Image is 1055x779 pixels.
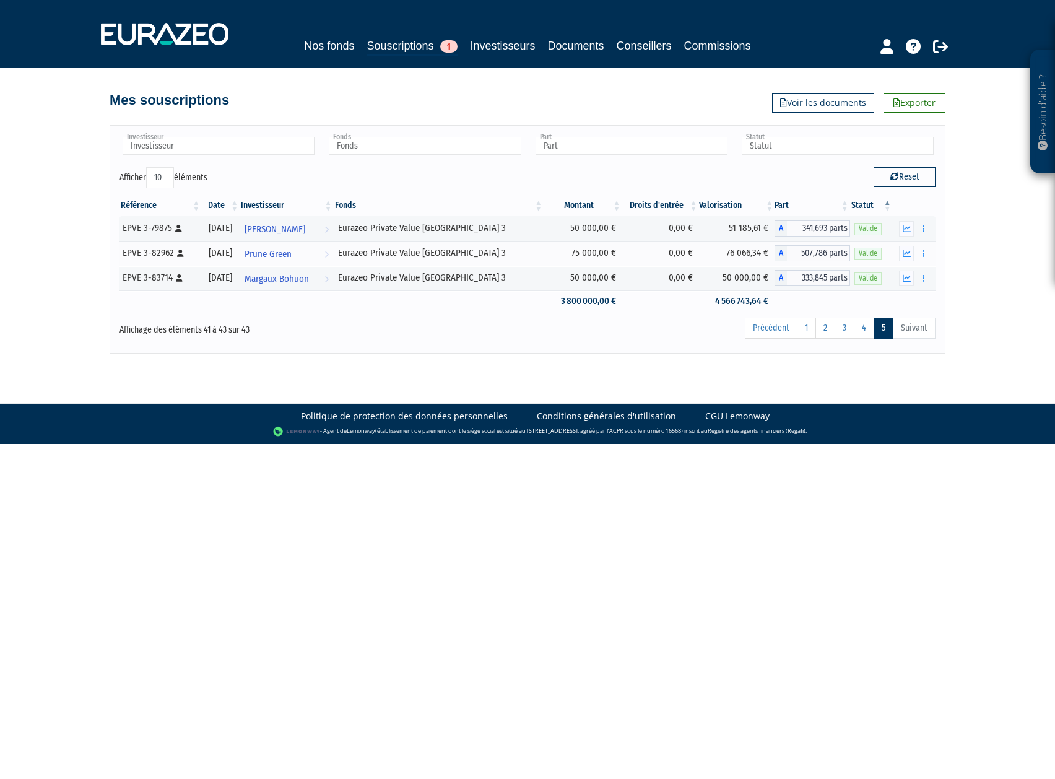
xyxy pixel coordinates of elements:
a: 2 [815,318,835,339]
a: Politique de protection des données personnelles [301,410,508,422]
th: Part: activer pour trier la colonne par ordre croissant [775,195,850,216]
th: Droits d'entrée: activer pour trier la colonne par ordre croissant [622,195,699,216]
div: Eurazeo Private Value [GEOGRAPHIC_DATA] 3 [338,271,540,284]
td: 50 000,00 € [544,216,622,241]
a: Précédent [745,318,797,339]
div: EPVE 3-82962 [123,246,197,259]
a: Margaux Bohuon [240,266,333,290]
td: 0,00 € [622,216,699,241]
a: 5 [874,318,893,339]
div: EPVE 3-83714 [123,271,197,284]
div: [DATE] [206,222,235,235]
select: Afficheréléments [146,167,174,188]
span: Prune Green [245,243,292,266]
a: Documents [548,37,604,54]
th: Référence : activer pour trier la colonne par ordre croissant [119,195,201,216]
a: Conseillers [617,37,672,54]
div: A - Eurazeo Private Value Europe 3 [775,220,850,237]
div: [DATE] [206,246,235,259]
a: Prune Green [240,241,333,266]
th: Montant: activer pour trier la colonne par ordre croissant [544,195,622,216]
a: [PERSON_NAME] [240,216,333,241]
i: [Français] Personne physique [177,250,184,257]
span: 507,786 parts [787,245,850,261]
span: A [775,270,787,286]
a: CGU Lemonway [705,410,770,422]
a: 4 [854,318,874,339]
a: Nos fonds [304,37,354,54]
a: Exporter [884,93,945,113]
div: [DATE] [206,271,235,284]
a: 1 [797,318,816,339]
div: - Agent de (établissement de paiement dont le siège social est situé au [STREET_ADDRESS], agréé p... [12,425,1043,438]
img: logo-lemonway.png [273,425,321,438]
th: Valorisation: activer pour trier la colonne par ordre croissant [699,195,775,216]
span: 1 [440,40,458,53]
span: A [775,245,787,261]
img: 1732889491-logotype_eurazeo_blanc_rvb.png [101,23,228,45]
div: A - Eurazeo Private Value Europe 3 [775,245,850,261]
div: Eurazeo Private Value [GEOGRAPHIC_DATA] 3 [338,246,540,259]
div: A - Eurazeo Private Value Europe 3 [775,270,850,286]
i: [Français] Personne physique [176,274,183,282]
th: Investisseur: activer pour trier la colonne par ordre croissant [240,195,333,216]
a: Voir les documents [772,93,874,113]
span: A [775,220,787,237]
span: 333,845 parts [787,270,850,286]
span: Valide [854,223,882,235]
span: [PERSON_NAME] [245,218,305,241]
button: Reset [874,167,936,187]
td: 51 185,61 € [699,216,775,241]
a: 3 [835,318,854,339]
td: 0,00 € [622,266,699,290]
th: Date: activer pour trier la colonne par ordre croissant [201,195,240,216]
label: Afficher éléments [119,167,207,188]
i: Voir l'investisseur [324,268,329,290]
td: 0,00 € [622,241,699,266]
a: Commissions [684,37,751,54]
td: 50 000,00 € [699,266,775,290]
span: Valide [854,248,882,259]
div: Affichage des éléments 41 à 43 sur 43 [119,316,449,336]
i: [Français] Personne physique [175,225,182,232]
span: Margaux Bohuon [245,268,309,290]
a: Souscriptions1 [367,37,458,56]
td: 76 066,34 € [699,241,775,266]
a: Conditions générales d'utilisation [537,410,676,422]
span: 341,693 parts [787,220,850,237]
i: Voir l'investisseur [324,243,329,266]
i: Voir l'investisseur [324,218,329,241]
td: 75 000,00 € [544,241,622,266]
a: Lemonway [347,427,375,435]
td: 4 566 743,64 € [699,290,775,312]
h4: Mes souscriptions [110,93,229,108]
td: 3 800 000,00 € [544,290,622,312]
a: Investisseurs [470,37,535,54]
a: Registre des agents financiers (Regafi) [708,427,805,435]
th: Statut : activer pour trier la colonne par ordre d&eacute;croissant [850,195,893,216]
div: EPVE 3-79875 [123,222,197,235]
span: Valide [854,272,882,284]
th: Fonds: activer pour trier la colonne par ordre croissant [334,195,544,216]
td: 50 000,00 € [544,266,622,290]
p: Besoin d'aide ? [1036,56,1050,168]
div: Eurazeo Private Value [GEOGRAPHIC_DATA] 3 [338,222,540,235]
